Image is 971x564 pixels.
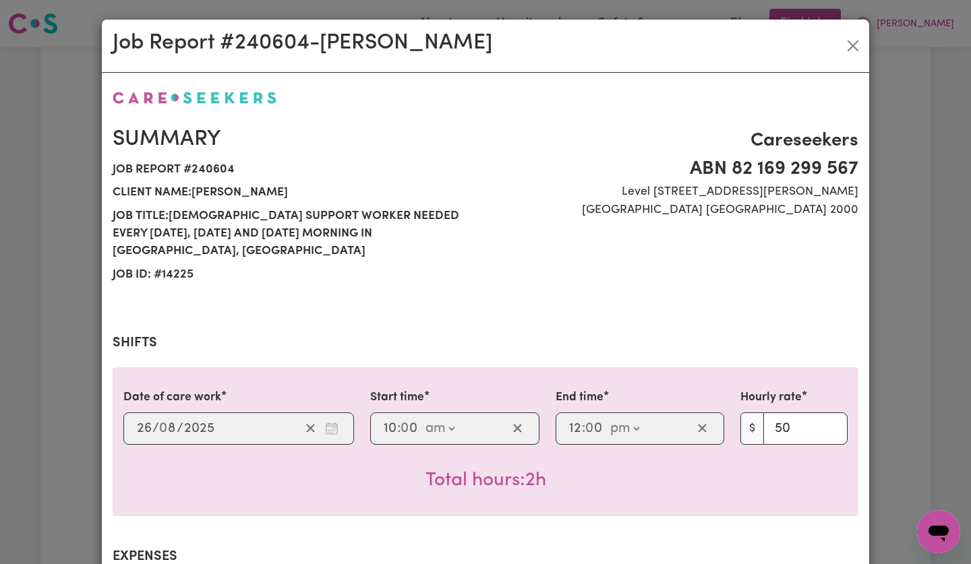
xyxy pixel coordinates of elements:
[740,389,802,406] label: Hourly rate
[397,421,401,436] span: :
[383,418,397,439] input: --
[113,181,477,204] span: Client name: [PERSON_NAME]
[177,421,183,436] span: /
[113,335,858,351] h2: Shifts
[113,92,276,104] img: Careseekers logo
[494,201,858,219] span: [GEOGRAPHIC_DATA] [GEOGRAPHIC_DATA] 2000
[159,422,167,435] span: 0
[494,155,858,183] span: ABN 82 169 299 567
[152,421,159,436] span: /
[586,418,604,439] input: --
[842,35,864,57] button: Close
[113,127,477,152] h2: Summary
[740,412,764,445] span: $
[401,418,419,439] input: --
[425,471,546,490] span: Total hours worked: 2 hours
[160,418,177,439] input: --
[113,158,477,181] span: Job report # 240604
[568,418,582,439] input: --
[113,205,477,263] span: Job title: [DEMOGRAPHIC_DATA] Support Worker Needed Every [DATE], [DATE] And [DATE] Morning In [G...
[136,418,152,439] input: --
[494,127,858,155] span: Careseekers
[585,422,593,435] span: 0
[113,263,477,286] span: Job ID: # 14225
[183,418,215,439] input: ----
[582,421,585,436] span: :
[917,510,960,553] iframe: Button to launch messaging window
[321,418,343,439] button: Enter the date of care work
[556,389,604,406] label: End time
[401,422,409,435] span: 0
[113,30,492,56] h2: Job Report # 240604 - [PERSON_NAME]
[494,183,858,201] span: Level [STREET_ADDRESS][PERSON_NAME]
[370,389,424,406] label: Start time
[300,418,321,439] button: Clear date
[123,389,221,406] label: Date of care work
